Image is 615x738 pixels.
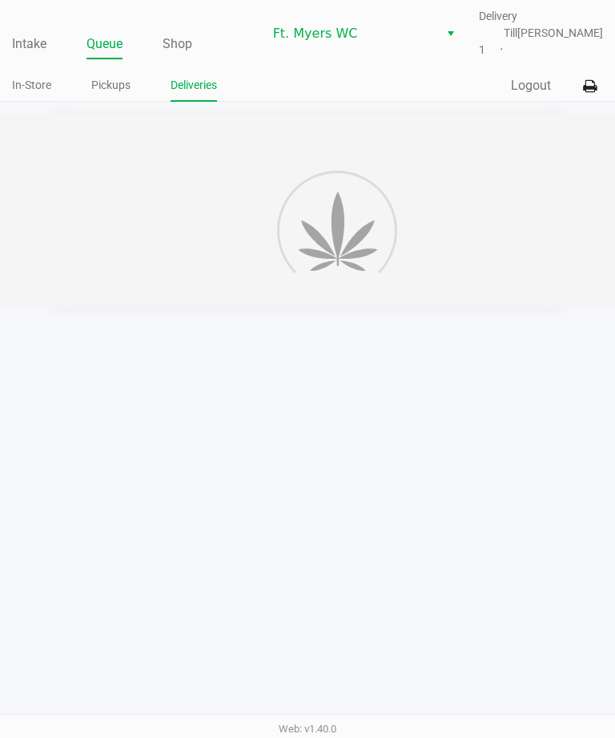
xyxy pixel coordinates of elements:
button: Logout [511,76,551,95]
a: Shop [163,33,192,55]
button: Select [439,19,462,48]
span: [PERSON_NAME] [517,25,603,42]
span: Delivery Till 1 [479,8,517,58]
a: Pickups [91,75,131,95]
a: In-Store [12,75,51,95]
span: Web: v1.40.0 [279,723,336,735]
a: Intake [12,33,46,55]
span: Ft. Myers WC [273,24,429,43]
a: Queue [86,33,123,55]
a: Deliveries [171,75,217,95]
